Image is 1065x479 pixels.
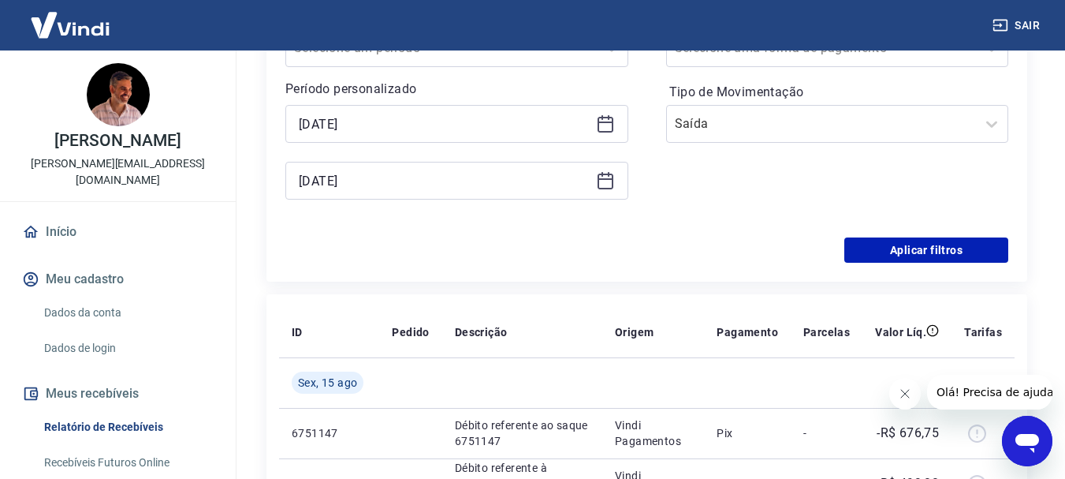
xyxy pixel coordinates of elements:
button: Sair [989,11,1046,40]
p: ID [292,324,303,340]
button: Meu cadastro [19,262,217,297]
p: [PERSON_NAME][EMAIL_ADDRESS][DOMAIN_NAME] [13,155,223,189]
a: Início [19,215,217,249]
input: Data final [299,169,590,193]
a: Dados da conta [38,297,217,329]
span: Olá! Precisa de ajuda? [9,11,132,24]
p: Período personalizado [285,80,628,99]
p: [PERSON_NAME] [54,133,181,149]
p: -R$ 676,75 [877,424,939,443]
p: Origem [615,324,654,340]
p: 6751147 [292,425,367,441]
button: Aplicar filtros [844,238,1008,263]
p: Parcelas [803,324,850,340]
p: Valor Líq. [875,324,926,340]
p: - [803,425,850,441]
span: Sex, 15 ago [298,375,357,391]
iframe: Mensagem da empresa [927,375,1052,410]
a: Recebíveis Futuros Online [38,447,217,479]
label: Tipo de Movimentação [669,83,1006,102]
p: Tarifas [964,324,1002,340]
p: Descrição [455,324,508,340]
p: Débito referente ao saque 6751147 [455,417,590,449]
img: 744ce54e-032b-4667-b4f1-84be2512195f.jpeg [87,63,150,126]
button: Meus recebíveis [19,376,217,411]
img: Vindi [19,1,121,49]
iframe: Botão para abrir a janela de mensagens [1002,416,1052,466]
p: Pedido [392,324,429,340]
iframe: Fechar mensagem [889,378,921,410]
a: Dados de login [38,332,217,365]
p: Vindi Pagamentos [615,417,691,449]
p: Pagamento [717,324,778,340]
input: Data inicial [299,112,590,136]
a: Relatório de Recebíveis [38,411,217,443]
p: Pix [717,425,778,441]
